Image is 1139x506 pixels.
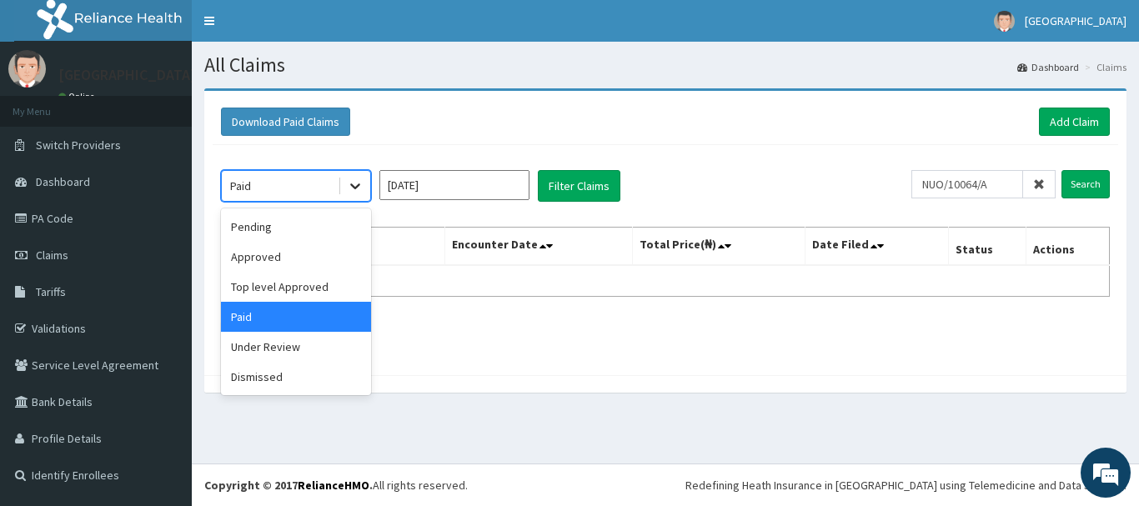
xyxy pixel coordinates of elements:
[36,138,121,153] span: Switch Providers
[1026,228,1109,266] th: Actions
[379,170,529,200] input: Select Month and Year
[685,477,1126,493] div: Redefining Heath Insurance in [GEOGRAPHIC_DATA] using Telemedicine and Data Science!
[36,174,90,189] span: Dashboard
[1061,170,1110,198] input: Search
[58,68,196,83] p: [GEOGRAPHIC_DATA]
[1081,60,1126,74] li: Claims
[36,248,68,263] span: Claims
[538,170,620,202] button: Filter Claims
[31,83,68,125] img: d_794563401_company_1708531726252_794563401
[994,11,1015,32] img: User Image
[1017,60,1079,74] a: Dashboard
[221,362,371,392] div: Dismissed
[221,212,371,242] div: Pending
[221,242,371,272] div: Approved
[298,478,369,493] a: RelianceHMO
[221,108,350,136] button: Download Paid Claims
[911,170,1023,198] input: Search by HMO ID
[949,228,1026,266] th: Status
[97,148,230,317] span: We're online!
[221,302,371,332] div: Paid
[192,463,1139,506] footer: All rights reserved.
[204,54,1126,76] h1: All Claims
[221,332,371,362] div: Under Review
[1039,108,1110,136] a: Add Claim
[87,93,280,115] div: Chat with us now
[8,333,318,391] textarea: Type your message and hit 'Enter'
[445,228,632,266] th: Encounter Date
[204,478,373,493] strong: Copyright © 2017 .
[1025,13,1126,28] span: [GEOGRAPHIC_DATA]
[36,284,66,299] span: Tariffs
[221,272,371,302] div: Top level Approved
[58,91,98,103] a: Online
[8,50,46,88] img: User Image
[273,8,314,48] div: Minimize live chat window
[805,228,949,266] th: Date Filed
[632,228,805,266] th: Total Price(₦)
[230,178,251,194] div: Paid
